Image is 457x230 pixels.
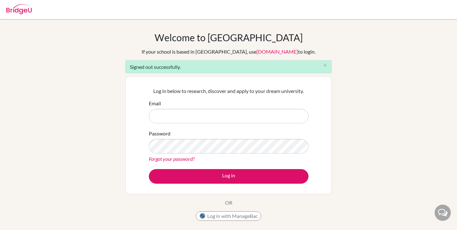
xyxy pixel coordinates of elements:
[225,199,232,207] p: OR
[149,156,195,162] a: Forgot your password?
[149,100,161,107] label: Email
[149,169,308,184] button: Log in
[155,32,303,43] h1: Welcome to [GEOGRAPHIC_DATA]
[256,49,298,55] a: [DOMAIN_NAME]
[125,60,332,73] div: Signed out successfully.
[142,48,315,56] div: If your school is based in [GEOGRAPHIC_DATA], use to login.
[149,130,170,137] label: Password
[319,61,331,70] button: Close
[323,63,328,68] i: close
[6,4,32,14] img: Bridge-U
[196,211,261,221] button: Log in with ManageBac
[149,87,308,95] p: Log in below to research, discover and apply to your dream university.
